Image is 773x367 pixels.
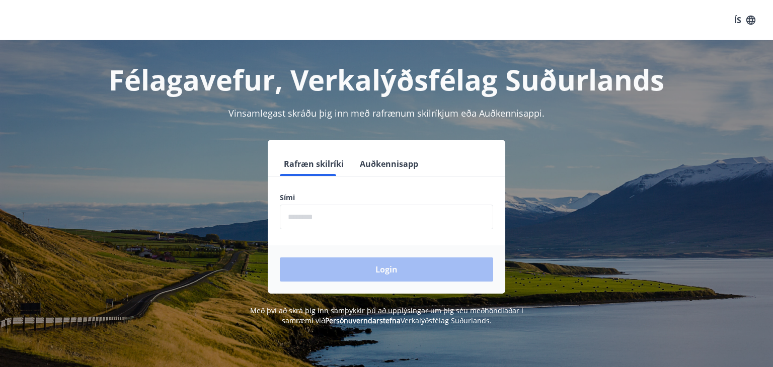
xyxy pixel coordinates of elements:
[356,152,422,176] button: Auðkennisapp
[228,107,545,119] span: Vinsamlegast skráðu þig inn með rafrænum skilríkjum eða Auðkennisappi.
[280,193,493,203] label: Sími
[729,11,761,29] button: ÍS
[280,152,348,176] button: Rafræn skilríki
[325,316,401,325] a: Persónuverndarstefna
[250,306,523,325] span: Með því að skrá þig inn samþykkir þú að upplýsingar um þig séu meðhöndlaðar í samræmi við Verkalý...
[36,60,737,99] h1: Félagavefur, Verkalýðsfélag Suðurlands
